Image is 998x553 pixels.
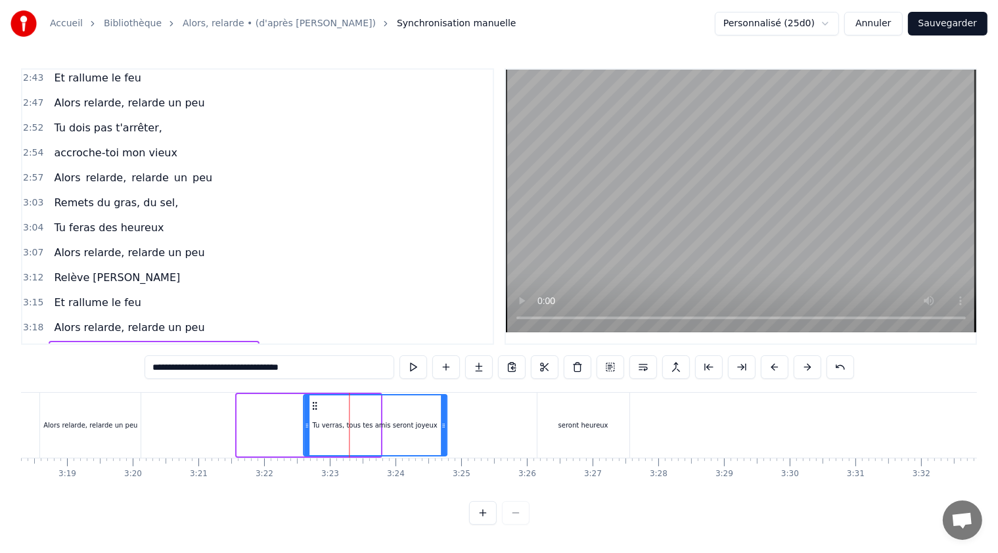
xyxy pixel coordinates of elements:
[584,469,602,479] div: 3:27
[23,296,43,309] span: 3:15
[53,95,206,110] span: Alors relarde, relarde un peu
[23,171,43,185] span: 2:57
[11,11,37,37] img: youka
[23,221,43,234] span: 3:04
[53,270,181,285] span: Relève [PERSON_NAME]
[53,245,206,260] span: Alors relarde, relarde un peu
[847,469,865,479] div: 3:31
[190,469,208,479] div: 3:21
[256,469,273,479] div: 3:22
[23,321,43,334] span: 3:18
[53,145,179,160] span: accroche-toi mon vieux
[130,170,170,185] span: relarde
[650,469,668,479] div: 3:28
[558,420,608,430] div: seront heureux
[908,12,987,35] button: Sauvegarder
[397,17,516,30] span: Synchronisation manuelle
[53,295,142,310] span: Et rallume le feu
[23,196,43,210] span: 3:03
[43,420,137,430] div: Alors relarde, relarde un peu
[50,17,516,30] nav: breadcrumb
[183,17,376,30] a: Alors, relarde • (d'après [PERSON_NAME])
[781,469,799,479] div: 3:30
[173,170,189,185] span: un
[23,271,43,284] span: 3:12
[23,72,43,85] span: 2:43
[53,195,179,210] span: Remets du gras, du sel,
[85,170,128,185] span: relarde,
[453,469,470,479] div: 3:25
[518,469,536,479] div: 3:26
[23,122,43,135] span: 2:52
[321,469,339,479] div: 3:23
[23,146,43,160] span: 2:54
[53,320,206,335] span: Alors relarde, relarde un peu
[50,17,83,30] a: Accueil
[23,246,43,259] span: 3:07
[913,469,930,479] div: 3:32
[943,500,982,540] a: Ouvrir le chat
[53,220,165,235] span: Tu feras des heureux
[844,12,902,35] button: Annuler
[124,469,142,479] div: 3:20
[387,469,405,479] div: 3:24
[53,170,81,185] span: Alors
[715,469,733,479] div: 3:29
[53,120,163,135] span: Tu dois pas t'arrêter,
[58,469,76,479] div: 3:19
[23,97,43,110] span: 2:47
[312,420,437,430] div: Tu verras, tous tes amis seront joyeux
[104,17,162,30] a: Bibliothèque
[53,70,142,85] span: Et rallume le feu
[191,170,214,185] span: peu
